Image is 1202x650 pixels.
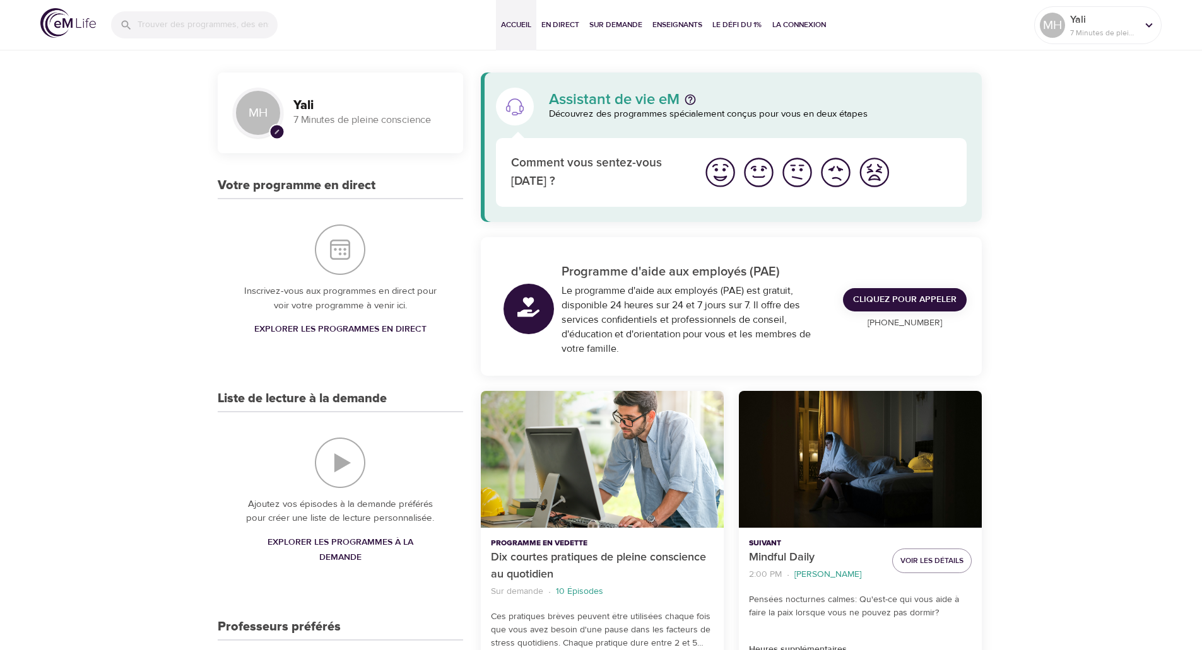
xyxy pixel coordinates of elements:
img: ok [780,155,815,190]
h3: Yali [293,98,448,113]
p: Programme en vedette [491,538,714,549]
div: MH [233,88,283,138]
p: Sur demande [491,585,543,598]
button: Je me sens bien [739,153,778,192]
button: Je me sens mal [855,153,893,192]
p: Yali [1070,12,1137,27]
p: 7 Minutes de pleine conscience [293,113,448,127]
a: Explorer les programmes à la demande [243,531,438,569]
p: Pensées nocturnes calmes: Qu'est-ce qui vous aide à faire la paix lorsque vous ne pouvez pas dormir? [749,593,972,620]
span: Enseignants [652,18,702,32]
p: [PHONE_NUMBER] [843,316,967,330]
img: good [741,155,776,190]
span: La Connexion [772,18,826,32]
span: Le défi du 1% [712,18,762,32]
a: Cliquez pour appeler [843,288,967,311]
button: Je me sens bien [778,153,816,192]
button: Je me sens bien [701,153,739,192]
p: Découvrez des programmes spécialement conçus pour vous en deux étapes [549,107,967,122]
span: Sur demande [589,18,642,32]
h3: Liste de lecture à la demande [218,392,387,406]
span: Explorer les programmes à la demande [248,535,433,566]
div: Le programme d'aide aux employés (PAE) est gratuit, disponible 24 heures sur 24 et 7 jours sur 7.... [562,284,828,356]
img: bad [818,155,853,190]
p: 10 Épisodes [556,585,603,598]
nav: breadcrumb [491,583,714,600]
span: Accueil [501,18,531,32]
span: Voir les détails [900,554,963,567]
li: · [787,566,789,583]
img: worst [857,155,892,190]
img: Votre programme en direct [315,224,365,275]
p: Assistant de vie eM [549,92,680,107]
p: Programme d'aide aux employés (PAE) [562,262,828,281]
p: Dix courtes pratiques de pleine conscience au quotidien [491,549,714,583]
li: · [548,583,551,600]
p: Ajoutez vos épisodes à la demande préférés pour créer une liste de lecture personnalisée. [243,497,438,526]
img: Assistant de vie eM [505,96,525,117]
img: great [703,155,738,190]
button: Mindful Daily [739,391,982,528]
p: [PERSON_NAME] [794,568,861,581]
p: 2:00 PM [749,568,782,581]
button: Voir les détails [892,548,972,573]
span: En direct [541,18,579,32]
input: Trouver des programmes, des enseignants, etc... [138,11,278,38]
div: MH [1040,13,1065,38]
h3: Votre programme en direct [218,178,375,193]
p: Comment vous sentez-vous [DATE] ? [511,154,686,190]
span: Explorer les programmes en direct [254,322,427,337]
button: Dix courtes pratiques de pleine conscience au quotidien [481,391,724,528]
img: Liste de lecture à la demande [315,438,365,488]
span: Cliquez pour appeler [853,292,957,308]
a: Explorer les programmes en direct [249,318,432,341]
img: logo [40,8,96,38]
p: Inscrivez-vous aux programmes en direct pour voir votre programme à venir ici. [243,284,438,313]
nav: breadcrumb [749,566,882,583]
h3: Professeurs préférés [218,620,341,634]
p: Suivant [749,538,882,549]
p: Mindful Daily [749,549,882,566]
p: 7 Minutes de pleine conscience [1070,27,1137,38]
p: Ces pratiques brèves peuvent être utilisées chaque fois que vous avez besoin d'une pause dans les... [491,610,714,650]
button: Je me sens mal [816,153,855,192]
